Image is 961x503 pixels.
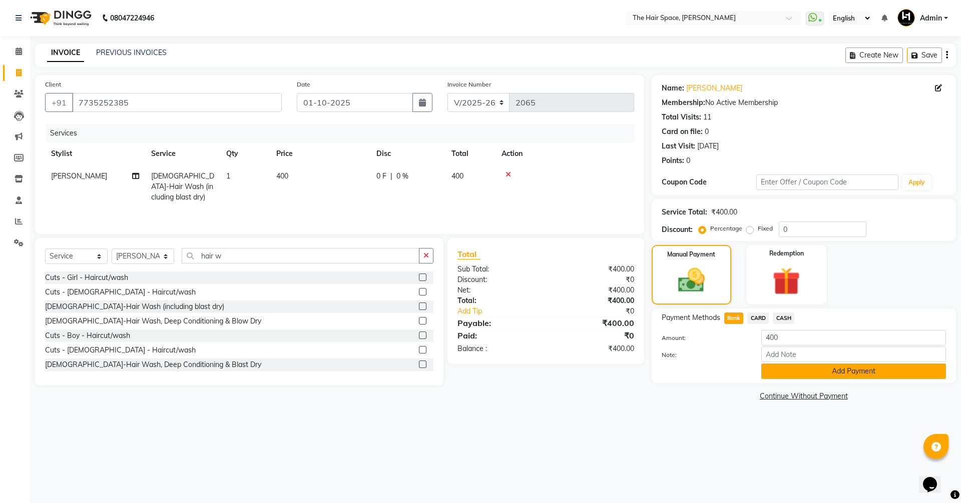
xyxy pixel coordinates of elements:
[96,48,167,57] a: PREVIOUS INVOICES
[710,224,742,233] label: Percentage
[845,47,903,63] button: Create New
[662,97,705,108] div: Membership:
[761,330,946,345] input: Amount
[654,350,754,359] label: Note:
[447,80,491,89] label: Invoice Number
[761,346,946,362] input: Add Note
[450,274,546,285] div: Discount:
[654,391,954,401] a: Continue Without Payment
[756,174,898,190] input: Enter Offer / Coupon Code
[45,142,145,165] th: Stylist
[562,306,641,316] div: ₹0
[450,285,546,295] div: Net:
[51,171,107,180] span: [PERSON_NAME]
[45,93,73,112] button: +91
[546,295,641,306] div: ₹400.00
[662,141,695,151] div: Last Visit:
[72,93,282,112] input: Search by Name/Mobile/Email/Code
[45,80,61,89] label: Client
[26,4,94,32] img: logo
[747,312,769,324] span: CARD
[662,97,946,108] div: No Active Membership
[769,249,804,258] label: Redemption
[45,330,130,341] div: Cuts - Boy - Haircut/wash
[390,171,392,181] span: |
[45,359,261,370] div: [DEMOGRAPHIC_DATA]-Hair Wash, Deep Conditioning & Blast Dry
[686,83,742,93] a: [PERSON_NAME]
[920,13,942,23] span: Admin
[445,142,496,165] th: Total
[697,141,719,151] div: [DATE]
[451,171,463,180] span: 400
[758,224,773,233] label: Fixed
[450,343,546,354] div: Balance :
[145,142,220,165] th: Service
[45,301,224,312] div: [DEMOGRAPHIC_DATA]-Hair Wash (including blast dry)
[670,265,713,295] img: _cash.svg
[711,207,737,217] div: ₹400.00
[662,126,703,137] div: Card on file:
[667,250,715,259] label: Manual Payment
[773,312,794,324] span: CASH
[396,171,408,181] span: 0 %
[902,175,931,190] button: Apply
[705,126,709,137] div: 0
[546,343,641,354] div: ₹400.00
[46,124,642,142] div: Services
[662,177,756,187] div: Coupon Code
[919,463,951,493] iframe: chat widget
[450,317,546,329] div: Payable:
[907,47,942,63] button: Save
[764,264,809,298] img: _gift.svg
[761,363,946,379] button: Add Payment
[897,9,915,26] img: Admin
[270,142,370,165] th: Price
[297,80,310,89] label: Date
[662,83,684,93] div: Name:
[703,112,711,122] div: 11
[45,272,128,283] div: Cuts - Girl - Haircut/wash
[662,312,720,323] span: Payment Methods
[546,317,641,329] div: ₹400.00
[546,285,641,295] div: ₹400.00
[662,224,693,235] div: Discount:
[376,171,386,181] span: 0 F
[450,264,546,274] div: Sub Total:
[47,44,84,62] a: INVOICE
[546,274,641,285] div: ₹0
[546,264,641,274] div: ₹400.00
[724,312,744,324] span: Bank
[662,155,684,166] div: Points:
[182,248,419,263] input: Search or Scan
[662,112,701,122] div: Total Visits:
[110,4,154,32] b: 08047224946
[45,287,196,297] div: Cuts - [DEMOGRAPHIC_DATA] - Haircut/wash
[450,306,562,316] a: Add Tip
[226,171,230,180] span: 1
[496,142,634,165] th: Action
[662,207,707,217] div: Service Total:
[450,329,546,341] div: Paid:
[450,295,546,306] div: Total:
[220,142,270,165] th: Qty
[686,155,690,166] div: 0
[151,171,214,201] span: [DEMOGRAPHIC_DATA]-Hair Wash (including blast dry)
[45,345,196,355] div: Cuts - [DEMOGRAPHIC_DATA] - Haircut/wash
[457,249,480,259] span: Total
[546,329,641,341] div: ₹0
[370,142,445,165] th: Disc
[654,333,754,342] label: Amount:
[276,171,288,180] span: 400
[45,316,261,326] div: [DEMOGRAPHIC_DATA]-Hair Wash, Deep Conditioning & Blow Dry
